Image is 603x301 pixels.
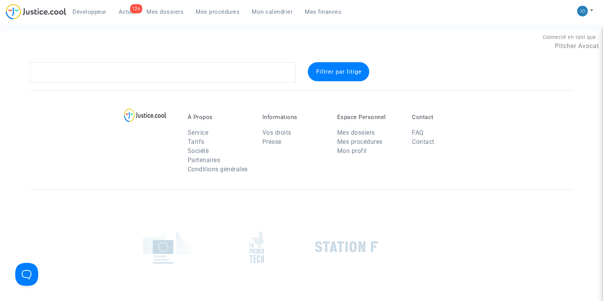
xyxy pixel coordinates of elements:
a: Service [188,129,209,136]
div: v 4.0.24 [21,12,37,18]
span: Connecté en tant que : [543,34,599,40]
img: europe_commision.png [143,230,191,264]
p: Informations [262,114,326,121]
a: Tarifs [188,138,204,145]
a: 126Actus [113,6,141,18]
span: Développeur [72,8,106,15]
span: Mes procédures [196,8,240,15]
span: Mes dossiers [146,8,183,15]
div: Mots-clés [95,45,117,50]
a: Partenaires [188,156,220,164]
a: Mes dossiers [140,6,190,18]
a: Mon calendrier [246,6,299,18]
iframe: Help Scout Beacon - Open [15,263,38,286]
a: Développeur [66,6,113,18]
p: À Propos [188,114,251,121]
a: Vos droits [262,129,291,136]
a: Mes dossiers [337,129,375,136]
p: Espace Personnel [337,114,400,121]
img: jc-logo.svg [6,4,66,19]
img: 45a793c8596a0d21866ab9c5374b5e4b [577,6,588,16]
img: logo-lg.svg [124,108,166,122]
a: Presse [262,138,281,145]
a: FAQ [412,129,424,136]
img: website_grey.svg [12,20,18,26]
span: Mes finances [305,8,341,15]
a: Contact [412,138,434,145]
img: tab_keywords_by_traffic_grey.svg [87,44,93,50]
p: Contact [412,114,475,121]
div: 126 [130,4,143,13]
span: Mon calendrier [252,8,293,15]
img: logo_orange.svg [12,12,18,18]
img: stationf.png [315,241,378,253]
a: Mes finances [299,6,347,18]
img: tab_domain_overview_orange.svg [31,44,37,50]
img: french_tech.png [249,231,264,263]
div: Domaine: [DOMAIN_NAME] [20,20,86,26]
span: Filtrer par litige [316,68,361,75]
a: Mes procédures [337,138,383,145]
div: Domaine [39,45,59,50]
a: Mes procédures [190,6,246,18]
a: Mon profil [337,147,367,155]
a: Société [188,147,209,155]
span: Actus [119,8,135,15]
a: Conditions générales [188,166,248,173]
